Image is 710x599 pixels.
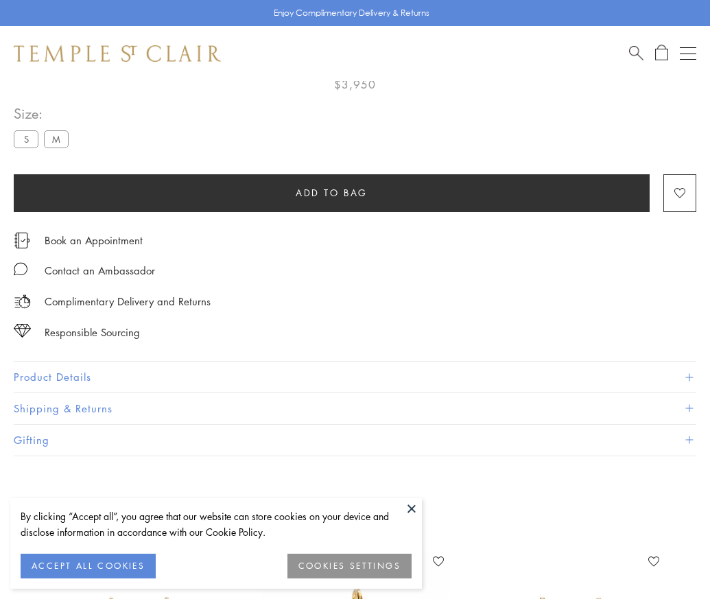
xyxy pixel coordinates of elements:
button: Product Details [14,362,696,392]
img: icon_delivery.svg [14,293,31,310]
span: Size: [14,102,74,125]
img: Temple St. Clair [14,45,221,62]
div: Responsible Sourcing [45,324,140,341]
button: Shipping & Returns [14,393,696,424]
p: Enjoy Complimentary Delivery & Returns [274,6,429,20]
a: Search [629,45,643,62]
span: $3,950 [334,75,376,93]
span: Add to bag [296,185,368,200]
p: Complimentary Delivery and Returns [45,293,211,310]
button: ACCEPT ALL COOKIES [21,554,156,578]
img: MessageIcon-01_2.svg [14,262,27,276]
button: COOKIES SETTINGS [287,554,412,578]
img: icon_appointment.svg [14,233,30,248]
a: Open Shopping Bag [655,45,668,62]
button: Open navigation [680,45,696,62]
img: icon_sourcing.svg [14,324,31,338]
div: Contact an Ambassador [45,262,155,279]
label: M [44,130,69,148]
a: Book an Appointment [45,233,143,248]
button: Add to bag [14,174,650,212]
button: Gifting [14,425,696,456]
div: By clicking “Accept all”, you agree that our website can store cookies on your device and disclos... [21,508,412,540]
label: S [14,130,38,148]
